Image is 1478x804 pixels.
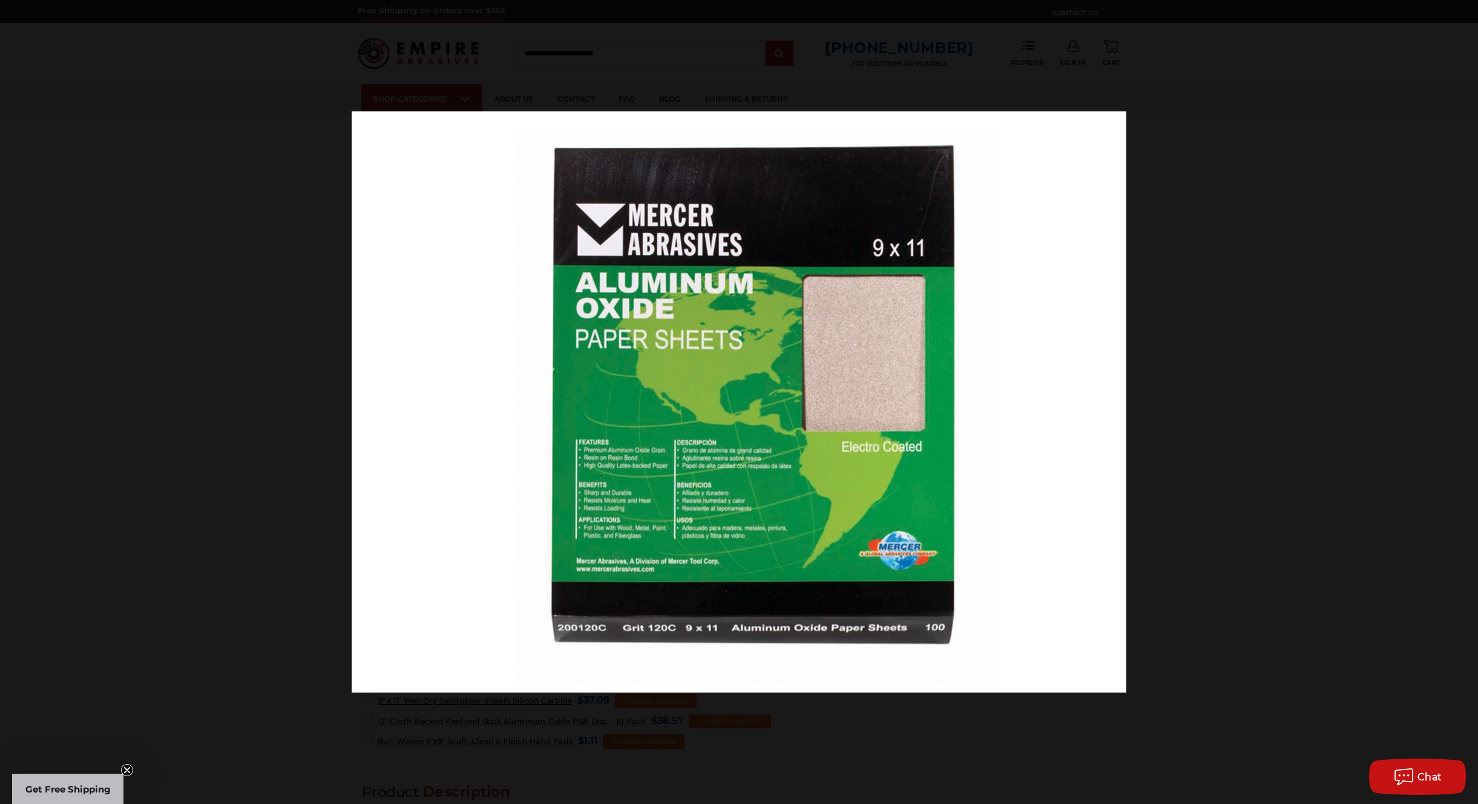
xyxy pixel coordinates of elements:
span: Get Free Shipping [25,783,111,795]
button: Close teaser [121,764,133,776]
img: 9_x_11_AO_Sheet_Box__29136.1570196965.jpg [352,111,1126,693]
span: Chat [1417,771,1442,783]
div: Get Free ShippingClose teaser [12,774,123,804]
button: Chat [1369,759,1466,795]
